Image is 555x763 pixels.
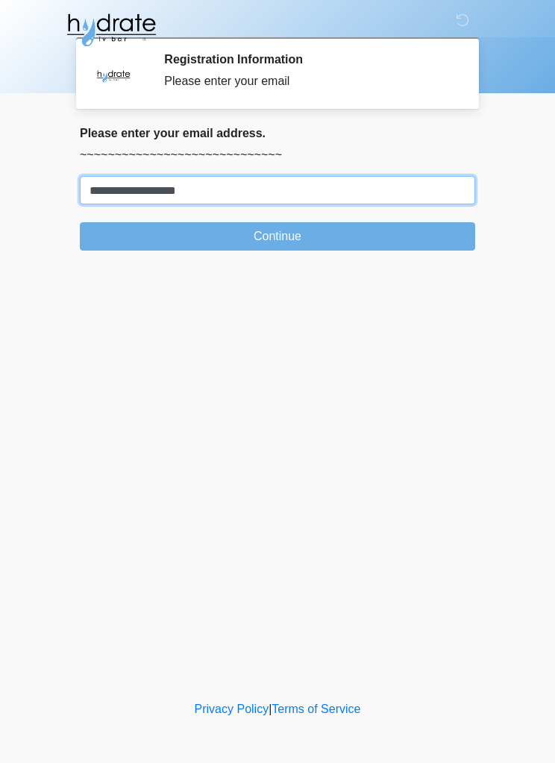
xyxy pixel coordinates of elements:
[164,72,453,90] div: Please enter your email
[269,703,272,715] a: |
[80,222,475,251] button: Continue
[272,703,360,715] a: Terms of Service
[195,703,269,715] a: Privacy Policy
[80,126,475,140] h2: Please enter your email address.
[80,146,475,164] p: ~~~~~~~~~~~~~~~~~~~~~~~~~~~~~
[91,52,136,97] img: Agent Avatar
[65,11,157,48] img: Hydrate IV Bar - Glendale Logo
